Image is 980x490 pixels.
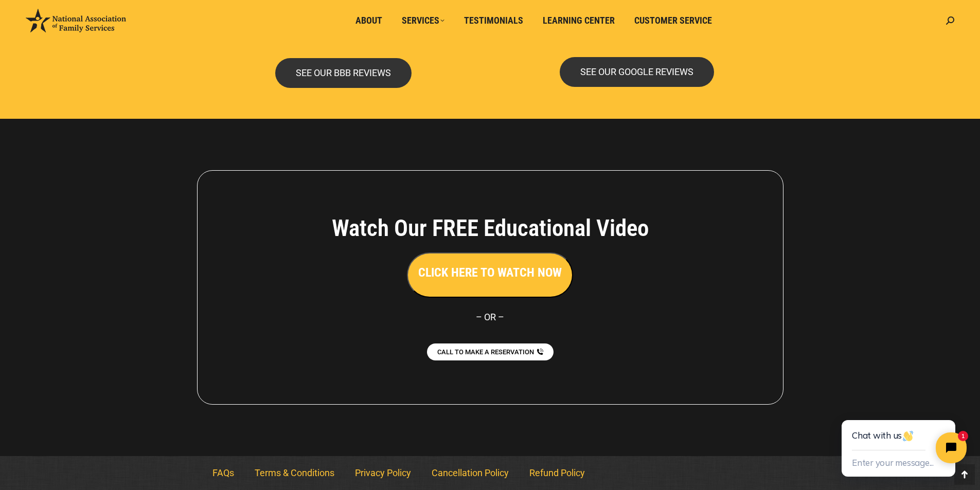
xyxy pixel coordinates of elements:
a: Learning Center [536,11,622,30]
span: Learning Center [543,15,615,26]
a: SEE OUR BBB REVIEWS [275,58,412,88]
iframe: Tidio Chat [818,387,980,490]
img: National Association of Family Services [26,9,126,32]
nav: Menu [202,461,778,485]
span: Services [402,15,444,26]
a: About [348,11,389,30]
a: SEE OUR GOOGLE REVIEWS [560,57,714,87]
span: Testimonials [464,15,523,26]
a: Terms & Conditions [244,461,345,485]
a: Customer Service [627,11,719,30]
span: SEE OUR BBB REVIEWS [296,68,391,78]
a: Cancellation Policy [421,461,519,485]
a: Testimonials [457,11,530,30]
h3: CLICK HERE TO WATCH NOW [418,264,562,281]
span: – OR – [476,312,504,322]
button: CLICK HERE TO WATCH NOW [407,252,573,298]
h4: Watch Our FREE Educational Video [275,214,706,242]
span: Customer Service [634,15,712,26]
a: Refund Policy [519,461,595,485]
span: SEE OUR GOOGLE REVIEWS [580,67,693,77]
span: About [355,15,382,26]
a: CALL TO MAKE A RESERVATION [427,343,554,360]
a: CLICK HERE TO WATCH NOW [407,268,573,279]
a: FAQs [202,461,244,485]
span: CALL TO MAKE A RESERVATION [437,349,534,355]
a: Privacy Policy [345,461,421,485]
